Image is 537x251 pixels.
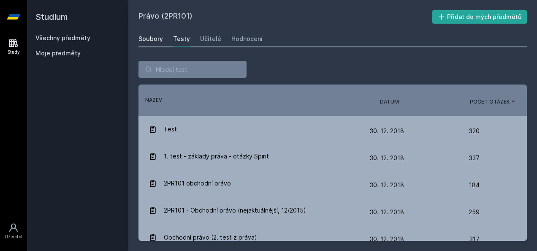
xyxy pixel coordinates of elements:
[470,98,510,106] span: Počet otázek
[164,202,306,219] span: 2PR101 - Obchodní právo (nejaktuálnější, 12/2015)
[200,35,221,43] div: Učitelé
[35,49,81,57] span: Moje předměty
[370,235,404,243] span: 30. 12. 2018
[469,123,480,139] span: 320
[8,49,20,55] div: Study
[370,127,404,134] span: 30. 12. 2018
[200,30,221,47] a: Učitelé
[173,30,190,47] a: Testy
[164,175,231,192] span: 2PR101 obchodní právo
[231,30,263,47] a: Hodnocení
[164,148,269,165] span: 1. test - základy práva - otázky Spirit
[164,229,257,246] span: Obchodní právo (2. test z práva)
[469,231,480,248] span: 317
[432,10,527,24] button: Přidat do mých předmětů
[231,35,263,43] div: Hodnocení
[145,96,162,104] button: Název
[35,34,90,41] a: Všechny předměty
[469,177,480,194] span: 184
[5,234,22,240] div: Uživatel
[469,204,480,221] span: 259
[138,143,527,170] a: 1. test - základy práva - otázky Spirit 30. 12. 2018 337
[380,98,399,106] button: Datum
[470,98,517,106] button: Počet otázek
[370,181,404,188] span: 30. 12. 2018
[138,10,432,24] h2: Právo (2PR101)
[2,218,25,244] a: Uživatel
[138,30,163,47] a: Soubory
[138,61,247,78] input: Hledej test
[2,34,25,60] a: Study
[370,154,404,161] span: 30. 12. 2018
[469,150,480,166] span: 337
[138,224,527,251] a: Obchodní právo (2. test z práva) 30. 12. 2018 317
[138,197,527,224] a: 2PR101 - Obchodní právo (nejaktuálnější, 12/2015) 30. 12. 2018 259
[138,35,163,43] div: Soubory
[164,121,177,138] span: Test
[138,170,527,197] a: 2PR101 obchodní právo 30. 12. 2018 184
[370,208,404,216] span: 30. 12. 2018
[138,116,527,143] a: Test 30. 12. 2018 320
[173,35,190,43] div: Testy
